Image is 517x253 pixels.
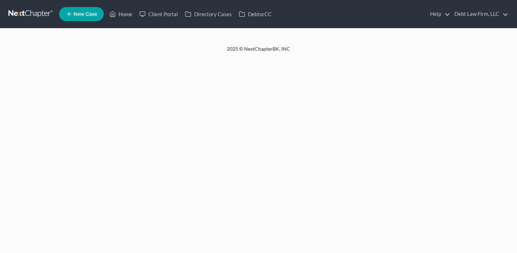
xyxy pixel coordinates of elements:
div: 2025 © NextChapterBK, INC [58,45,459,58]
a: Home [106,8,136,20]
a: Debt Law Firm, LLC [451,8,508,20]
new-legal-case-button: New Case [59,7,104,21]
a: Client Portal [136,8,181,20]
a: Directory Cases [181,8,235,20]
a: Help [427,8,450,20]
a: DebtorCC [235,8,275,20]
